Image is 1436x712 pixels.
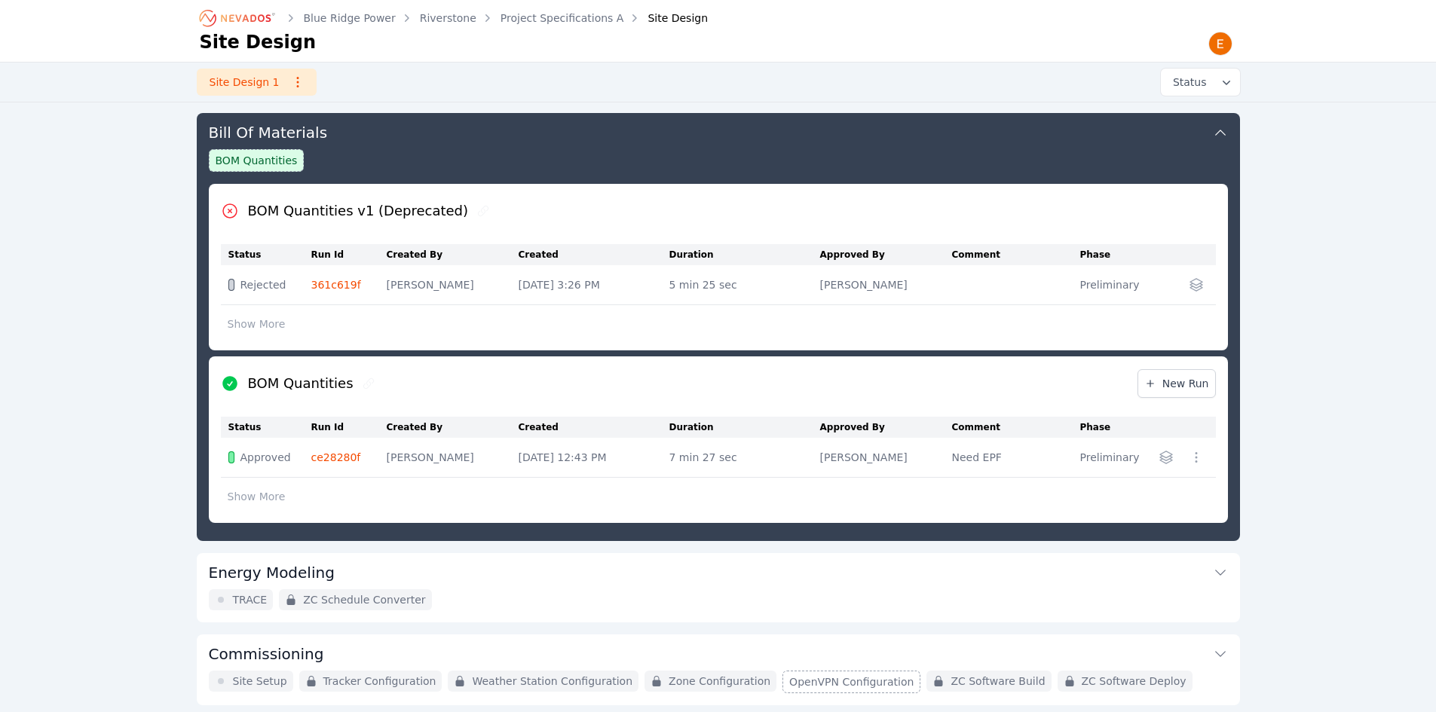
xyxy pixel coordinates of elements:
[323,674,436,689] span: Tracker Configuration
[221,244,311,265] th: Status
[209,113,1228,149] button: Bill Of Materials
[420,11,476,26] a: Riverstone
[952,244,1080,265] th: Comment
[952,417,1080,438] th: Comment
[669,674,770,689] span: Zone Configuration
[197,113,1240,541] div: Bill Of MaterialsBOM QuantitiesBOM Quantities v1 (Deprecated)StatusRun IdCreated ByCreatedDuratio...
[1080,450,1144,465] div: Preliminary
[248,200,469,222] h2: BOM Quantities v1 (Deprecated)
[501,11,624,26] a: Project Specifications A
[216,153,298,168] span: BOM Quantities
[209,643,324,665] h3: Commissioning
[789,674,914,689] span: OpenVPN Configuration
[472,674,632,689] span: Weather Station Configuration
[1208,32,1232,56] img: Emily Walker
[221,310,292,338] button: Show More
[233,592,268,607] span: TRACE
[197,69,317,96] a: Site Design 1
[951,674,1045,689] span: ZC Software Build
[820,438,952,478] td: [PERSON_NAME]
[304,11,396,26] a: Blue Ridge Power
[519,244,669,265] th: Created
[200,30,317,54] h1: Site Design
[240,450,291,465] span: Approved
[387,244,519,265] th: Created By
[209,562,335,583] h3: Energy Modeling
[1161,69,1240,96] button: Status
[248,373,354,394] h2: BOM Quantities
[233,674,287,689] span: Site Setup
[1082,674,1186,689] span: ZC Software Deploy
[519,265,669,305] td: [DATE] 3:26 PM
[221,417,311,438] th: Status
[952,450,1073,465] div: Need EPF
[1080,244,1172,265] th: Phase
[626,11,708,26] div: Site Design
[1080,277,1165,292] div: Preliminary
[820,244,952,265] th: Approved By
[519,438,669,478] td: [DATE] 12:43 PM
[240,277,286,292] span: Rejected
[209,553,1228,589] button: Energy Modeling
[519,417,669,438] th: Created
[311,451,361,463] a: ce28280f
[1080,417,1151,438] th: Phase
[1144,376,1209,391] span: New Run
[303,592,425,607] span: ZC Schedule Converter
[209,122,328,143] h3: Bill Of Materials
[197,553,1240,622] div: Energy ModelingTRACEZC Schedule Converter
[197,634,1240,705] div: CommissioningSite SetupTracker ConfigurationWeather Station ConfigurationZone ConfigurationOpenVP...
[820,265,952,305] td: [PERSON_NAME]
[1137,369,1216,398] a: New Run
[209,634,1228,671] button: Commissioning
[1167,75,1207,90] span: Status
[820,417,952,438] th: Approved By
[387,417,519,438] th: Created By
[669,417,820,438] th: Duration
[669,450,813,465] div: 7 min 27 sec
[387,438,519,478] td: [PERSON_NAME]
[221,482,292,511] button: Show More
[669,244,820,265] th: Duration
[669,277,813,292] div: 5 min 25 sec
[387,265,519,305] td: [PERSON_NAME]
[311,417,387,438] th: Run Id
[200,6,709,30] nav: Breadcrumb
[311,244,387,265] th: Run Id
[311,279,361,291] a: 361c619f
